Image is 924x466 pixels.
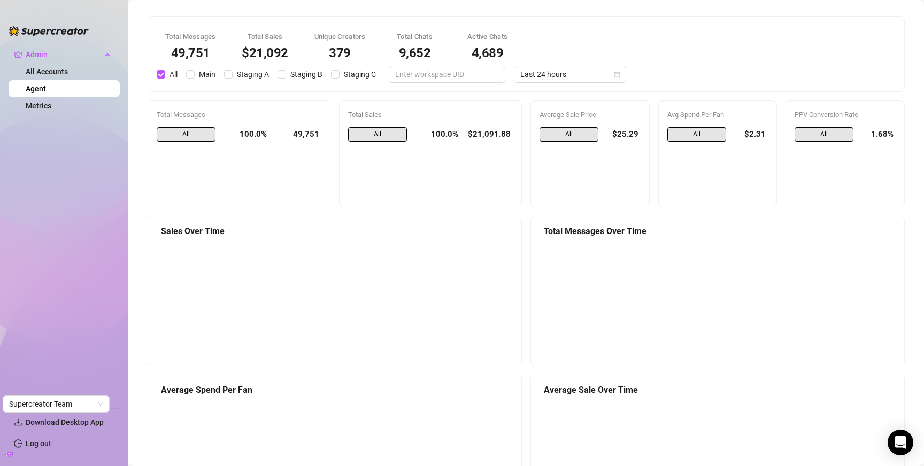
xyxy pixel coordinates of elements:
span: Main [195,68,220,80]
div: Total Sales [348,110,513,120]
div: Average Sale Price [540,110,641,120]
img: logo-BBDzfeDw.svg [9,26,89,36]
span: All [165,68,182,80]
span: download [14,418,22,426]
span: Staging C [340,68,380,80]
div: Total Sales [242,32,289,42]
span: All [157,127,215,142]
span: calendar [614,71,620,77]
span: All [540,127,598,142]
div: $21,091.88 [467,127,513,142]
span: All [795,127,853,142]
span: All [348,127,407,142]
div: Total Chats [391,32,438,42]
a: Metrics [26,102,51,110]
div: 49,751 [275,127,321,142]
div: 100.0% [415,127,458,142]
span: Staging B [286,68,327,80]
div: 379 [314,46,366,59]
div: Active Chats [464,32,511,42]
a: All Accounts [26,67,68,76]
div: PPV Conversion Rate [795,110,896,120]
div: Open Intercom Messenger [888,430,913,455]
div: Total Messages [157,110,321,120]
span: Supercreator Team [9,396,103,412]
div: Sales Over Time [161,224,509,238]
div: Average Spend Per Fan [161,383,509,397]
div: $25.29 [607,127,641,142]
div: Avg Spend Per Fan [667,110,768,120]
div: Total Messages [165,32,216,42]
a: Agent [26,84,46,93]
span: Download Desktop App [26,418,104,426]
div: 100.0% [224,127,267,142]
span: build [5,451,13,459]
a: Log out [26,439,51,448]
div: 1.68% [862,127,896,142]
div: 4,689 [464,46,511,59]
div: Average Sale Over Time [544,383,891,397]
div: Total Messages Over Time [544,224,891,238]
div: Unique Creators [314,32,366,42]
input: Enter workspace UID [395,68,490,80]
div: $2.31 [735,127,768,142]
span: Staging A [233,68,273,80]
div: 9,652 [391,46,438,59]
span: crown [14,50,22,59]
span: Last 24 hours [520,66,620,82]
span: All [667,127,726,142]
span: Admin [26,46,102,63]
div: 49,751 [165,46,216,59]
div: $21,092 [242,46,289,59]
